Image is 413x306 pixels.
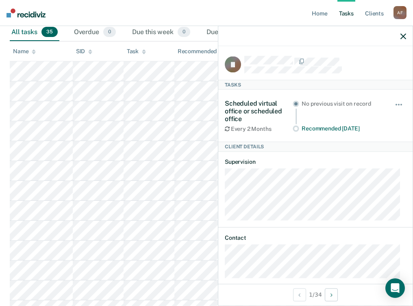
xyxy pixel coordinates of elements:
span: 35 [41,27,58,37]
dt: Contact [225,234,406,241]
span: 0 [103,27,116,37]
div: Recommended [DATE] [302,125,383,132]
div: No previous visit on record [302,100,383,107]
div: Client Details [218,142,413,152]
div: SID [76,48,93,55]
button: Next Client [325,288,338,301]
span: 0 [178,27,190,37]
div: Every 2 Months [225,125,293,132]
dt: Supervision [225,158,406,165]
div: Overdue [72,24,117,41]
div: Due this week [130,24,192,41]
div: Recommended [178,48,224,55]
div: Tasks [218,80,413,89]
div: Scheduled virtual office or scheduled office [225,100,293,123]
div: Open Intercom Messenger [385,278,405,298]
div: All tasks [10,24,59,41]
div: 1 / 34 [218,284,413,305]
div: Due this month [205,24,273,41]
div: A F [393,6,406,19]
div: Task [127,48,146,55]
div: Name [13,48,36,55]
img: Recidiviz [7,9,46,17]
button: Previous Client [293,288,306,301]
